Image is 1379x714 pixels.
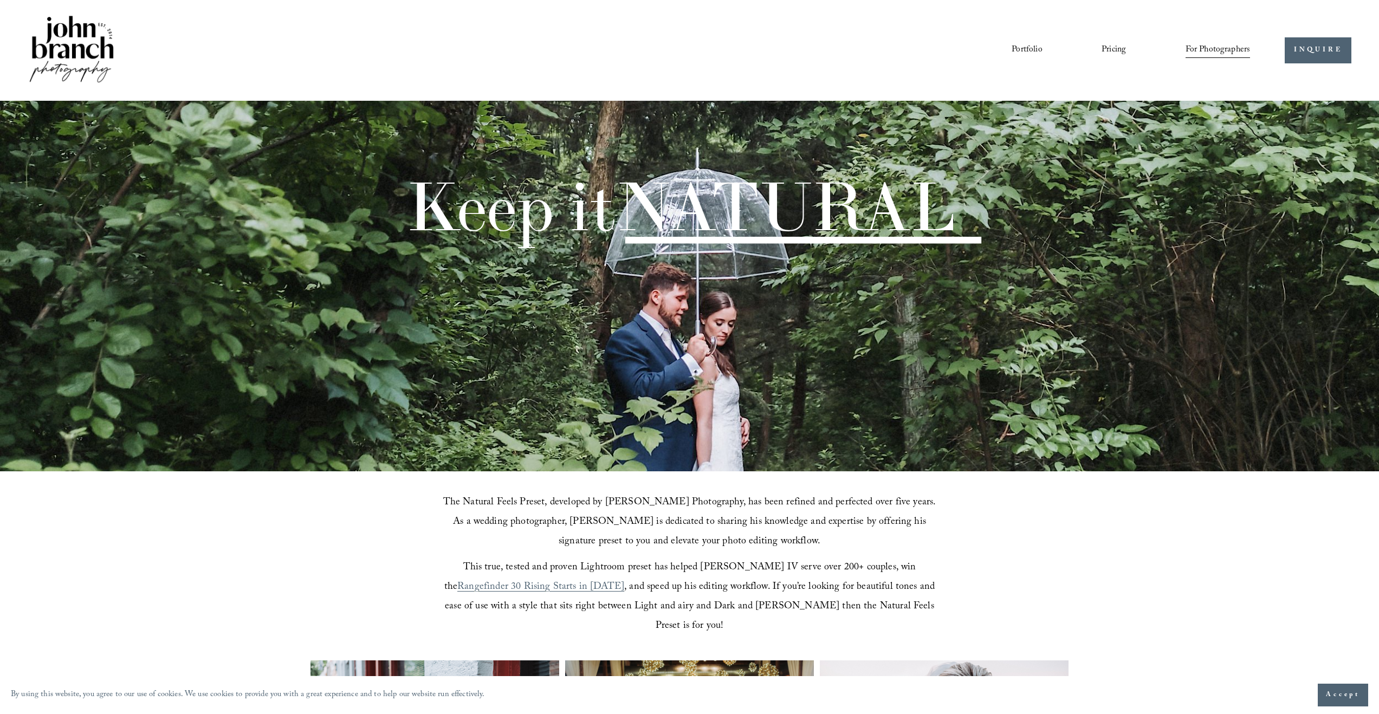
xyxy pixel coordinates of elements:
[444,560,919,596] span: This true, tested and proven Lightroom preset has helped [PERSON_NAME] IV serve over 200+ couples...
[445,579,937,635] span: , and speed up his editing workflow. If you’re looking for beautiful tones and ease of use with a...
[406,173,955,241] h1: Keep it
[1186,41,1251,60] a: folder dropdown
[443,495,939,550] span: The Natural Feels Preset, developed by [PERSON_NAME] Photography, has been refined and perfected ...
[28,14,115,87] img: John Branch IV Photography
[1012,41,1042,60] a: Portfolio
[1318,684,1368,706] button: Accept
[11,687,485,703] p: By using this website, you agree to our use of cookies. We use cookies to provide you with a grea...
[1326,690,1360,700] span: Accept
[616,164,955,249] span: NATURAL
[1186,42,1251,59] span: For Photographers
[1285,37,1351,64] a: INQUIRE
[1102,41,1126,60] a: Pricing
[457,579,624,596] a: Rangefinder 30 Rising Starts in [DATE]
